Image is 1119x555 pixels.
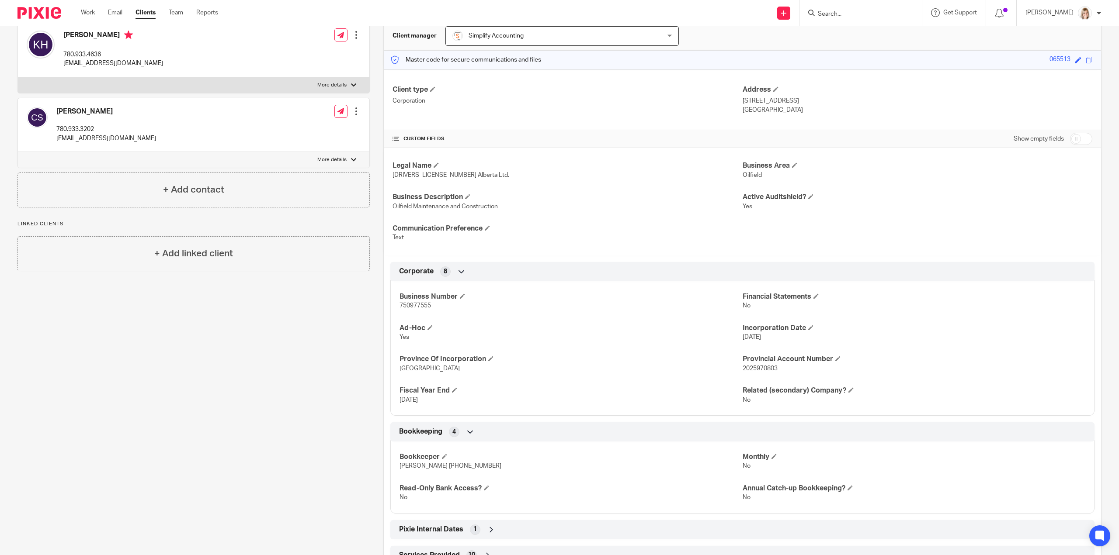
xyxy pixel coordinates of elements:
[393,135,742,142] h4: CUSTOM FIELDS
[400,355,742,364] h4: Province Of Incorporation
[1025,8,1074,17] p: [PERSON_NAME]
[1049,55,1070,65] div: 065513
[81,8,95,17] a: Work
[63,31,163,41] h4: [PERSON_NAME]
[154,247,233,260] h4: + Add linked client
[400,386,742,395] h4: Fiscal Year End
[469,33,524,39] span: Simplify Accounting
[108,8,122,17] a: Email
[399,267,434,276] span: Corporate
[393,193,742,202] h4: Business Description
[743,452,1085,462] h4: Monthly
[393,172,509,178] span: [DRIVERS_LICENSE_NUMBER] Alberta Ltd.
[317,82,347,89] p: More details
[743,324,1085,333] h4: Incorporation Date
[124,31,133,39] i: Primary
[400,292,742,301] h4: Business Number
[452,427,456,436] span: 4
[743,106,1092,114] p: [GEOGRAPHIC_DATA]
[17,7,61,19] img: Pixie
[743,193,1092,202] h4: Active Auditshield?
[400,334,409,340] span: Yes
[743,292,1085,301] h4: Financial Statements
[1078,6,1092,20] img: Tayler%20Headshot%20Compressed%20Resized%202.jpg
[743,334,761,340] span: [DATE]
[400,494,407,500] span: No
[393,31,437,40] h3: Client manager
[743,397,751,403] span: No
[393,161,742,170] h4: Legal Name
[743,161,1092,170] h4: Business Area
[393,224,742,233] h4: Communication Preference
[400,303,431,309] span: 750977555
[743,203,752,210] span: Yes
[393,97,742,105] p: Corporation
[444,267,447,276] span: 8
[743,494,751,500] span: No
[17,221,370,228] p: Linked clients
[400,324,742,333] h4: Ad-Hoc
[56,107,156,116] h4: [PERSON_NAME]
[943,10,977,16] span: Get Support
[27,107,48,128] img: svg%3E
[743,172,762,178] span: Oilfield
[743,365,778,372] span: 2025970803
[196,8,218,17] a: Reports
[163,183,224,196] h4: + Add contact
[393,234,404,241] span: Text
[743,85,1092,94] h4: Address
[56,134,156,143] p: [EMAIL_ADDRESS][DOMAIN_NAME]
[393,203,498,210] span: Oilfield Maintenance and Construction
[27,31,55,59] img: svg%3E
[400,452,742,462] h4: Bookkeeper
[317,156,347,163] p: More details
[63,59,163,68] p: [EMAIL_ADDRESS][DOMAIN_NAME]
[169,8,183,17] a: Team
[63,50,163,59] p: 780.933.4636
[400,365,460,372] span: [GEOGRAPHIC_DATA]
[399,525,463,534] span: Pixie Internal Dates
[473,525,477,534] span: 1
[390,55,541,64] p: Master code for secure communications and files
[743,355,1085,364] h4: Provincial Account Number
[743,386,1085,395] h4: Related (secondary) Company?
[399,427,442,436] span: Bookkeeping
[1014,134,1064,143] label: Show empty fields
[817,10,896,18] input: Search
[743,484,1085,493] h4: Annual Catch-up Bookkeeping?
[743,463,751,469] span: No
[452,31,463,41] img: Screenshot%202023-11-29%20141159.png
[400,397,418,403] span: [DATE]
[400,463,501,469] span: [PERSON_NAME] [PHONE_NUMBER]
[400,484,742,493] h4: Read-Only Bank Access?
[743,97,1092,105] p: [STREET_ADDRESS]
[136,8,156,17] a: Clients
[743,303,751,309] span: No
[56,125,156,134] p: 780.933.3202
[393,85,742,94] h4: Client type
